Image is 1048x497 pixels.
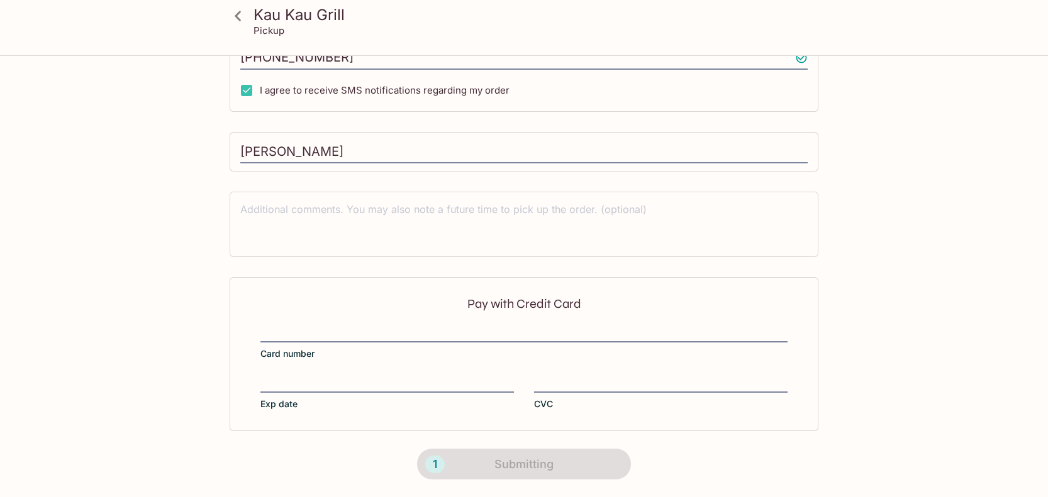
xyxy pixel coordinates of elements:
[260,376,514,390] iframe: Secure expiration date input frame
[240,140,808,164] input: Enter first and last name
[254,25,284,36] p: Pickup
[254,5,816,25] h3: Kau Kau Grill
[534,376,788,390] iframe: Secure CVC input frame
[260,347,315,360] span: Card number
[260,298,788,310] p: Pay with Credit Card
[534,398,553,410] span: CVC
[260,398,298,410] span: Exp date
[260,84,510,96] span: I agree to receive SMS notifications regarding my order
[260,326,788,340] iframe: Secure card number input frame
[240,46,808,70] input: Enter phone number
